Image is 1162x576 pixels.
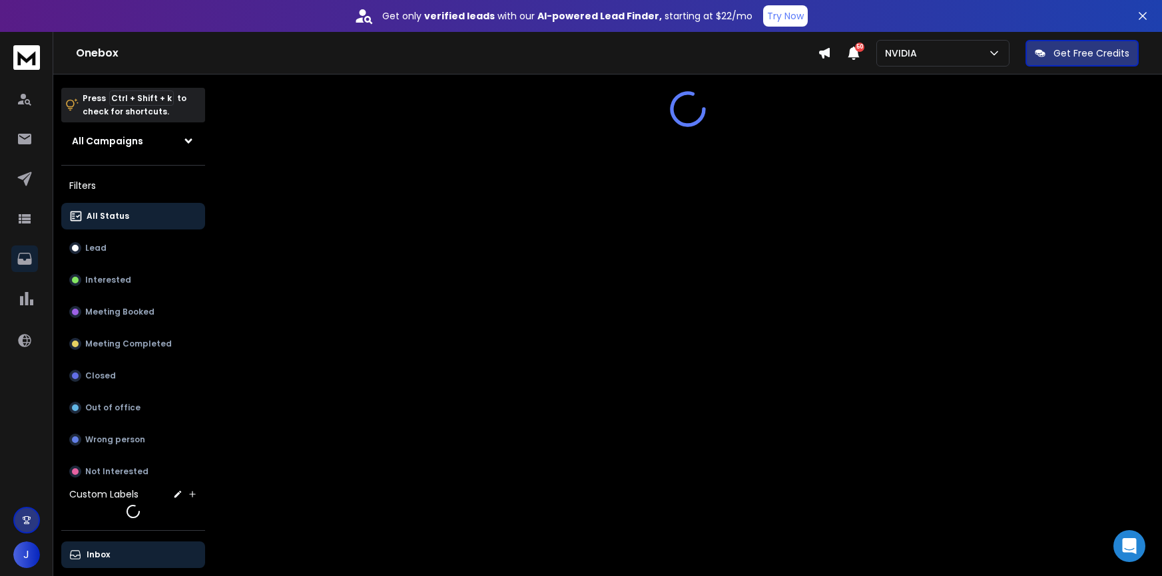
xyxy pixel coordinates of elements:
[13,45,40,70] img: logo
[69,488,139,501] h3: Custom Labels
[13,541,40,568] button: J
[61,235,205,261] button: Lead
[61,203,205,229] button: All Status
[885,47,922,60] p: NVIDIA
[85,402,141,413] p: Out of office
[382,9,752,23] p: Get only with our starting at $22/mo
[424,9,495,23] strong: verified leads
[1025,40,1139,67] button: Get Free Credits
[85,243,107,253] p: Lead
[61,128,205,154] button: All Campaigns
[87,211,129,221] p: All Status
[85,434,145,445] p: Wrong person
[85,339,172,349] p: Meeting Completed
[61,394,205,421] button: Out of office
[85,275,131,285] p: Interested
[537,9,662,23] strong: AI-powered Lead Finder,
[61,267,205,293] button: Interested
[61,331,205,357] button: Meeting Completed
[85,370,116,381] p: Closed
[83,92,186,118] p: Press to check for shortcuts.
[61,541,205,568] button: Inbox
[76,45,818,61] h1: Onebox
[855,43,864,52] span: 50
[85,466,148,477] p: Not Interested
[61,458,205,485] button: Not Interested
[767,9,804,23] p: Try Now
[1113,530,1145,562] div: Open Intercom Messenger
[72,134,143,148] h1: All Campaigns
[109,90,174,106] span: Ctrl + Shift + k
[763,5,808,27] button: Try Now
[61,426,205,453] button: Wrong person
[85,307,154,317] p: Meeting Booked
[1053,47,1129,60] p: Get Free Credits
[87,549,110,560] p: Inbox
[61,176,205,195] h3: Filters
[61,362,205,389] button: Closed
[61,299,205,325] button: Meeting Booked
